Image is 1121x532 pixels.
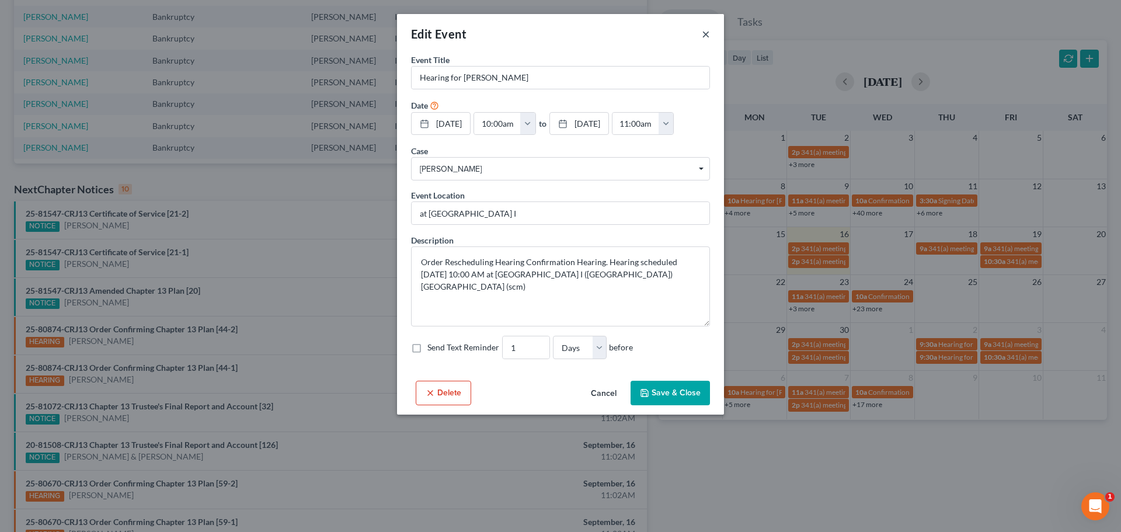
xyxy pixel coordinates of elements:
input: -- : -- [474,113,521,135]
span: Select box activate [411,157,710,180]
button: Save & Close [631,381,710,405]
span: before [609,342,633,353]
span: 1 [1105,492,1115,502]
button: Cancel [582,382,626,405]
input: -- [503,336,549,359]
iframe: Intercom live chat [1081,492,1109,520]
span: [PERSON_NAME] [420,163,701,175]
label: Date [411,99,428,112]
label: Event Location [411,189,465,201]
label: Case [411,145,428,157]
button: × [702,27,710,41]
span: Edit Event [411,27,466,41]
a: [DATE] [550,113,608,135]
button: Delete [416,381,471,405]
label: to [539,117,546,130]
span: Event Title [411,55,450,65]
input: -- : -- [612,113,659,135]
a: [DATE] [412,113,470,135]
label: Send Text Reminder [427,342,499,353]
input: Enter location... [412,202,709,224]
input: Enter event name... [412,67,709,89]
label: Description [411,234,454,246]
